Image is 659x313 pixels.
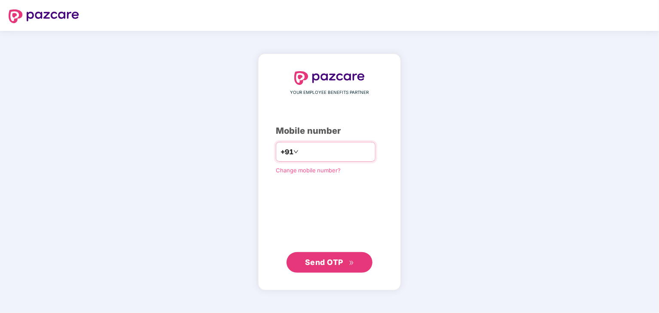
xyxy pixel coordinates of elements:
[293,149,299,154] span: down
[287,252,372,273] button: Send OTPdouble-right
[9,9,79,23] img: logo
[281,147,293,157] span: +91
[349,260,354,266] span: double-right
[294,71,365,85] img: logo
[305,258,343,267] span: Send OTP
[276,124,383,138] div: Mobile number
[276,167,341,174] a: Change mobile number?
[290,89,369,96] span: YOUR EMPLOYEE BENEFITS PARTNER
